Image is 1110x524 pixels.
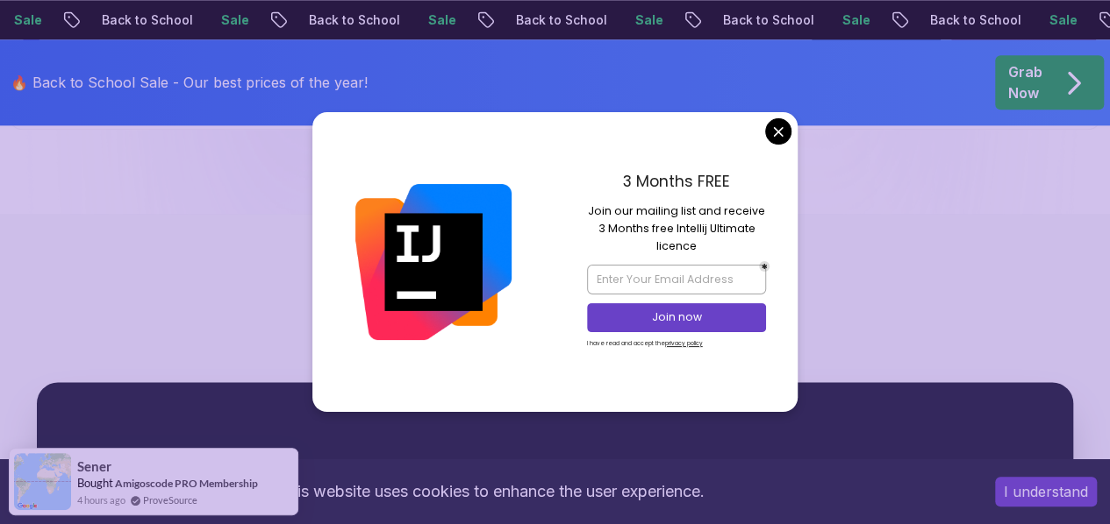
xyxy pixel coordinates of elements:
[13,472,969,511] div: This website uses cookies to enhance the user experience.
[628,11,748,29] p: Back to School
[1008,61,1042,103] p: Grab Now
[333,11,390,29] p: Sale
[77,476,113,490] span: Bought
[126,11,183,29] p: Sale
[421,11,541,29] p: Back to School
[143,492,197,507] a: ProveSource
[955,11,1011,29] p: Sale
[748,11,804,29] p: Sale
[7,11,126,29] p: Back to School
[77,459,111,474] span: Sener
[77,492,125,507] span: 4 hours ago
[11,72,368,93] p: 🔥 Back to School Sale - Our best prices of the year!
[214,11,333,29] p: Back to School
[115,476,258,491] a: Amigoscode PRO Membership
[541,11,597,29] p: Sale
[14,453,71,510] img: provesource social proof notification image
[835,11,955,29] p: Back to School
[995,477,1097,506] button: Accept cookies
